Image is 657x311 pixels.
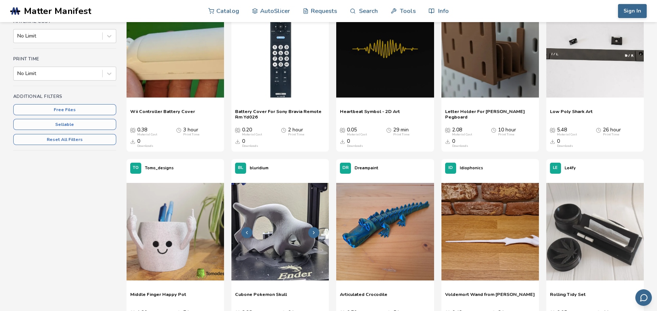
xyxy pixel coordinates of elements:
[445,109,535,120] a: Letter Holder For [PERSON_NAME] Pegboard
[557,144,573,148] div: Downloads
[145,164,174,172] p: Tomo_designs
[235,127,240,133] span: Average Cost
[250,164,269,172] p: bluridium
[242,144,258,148] div: Downloads
[13,104,116,115] button: Free Files
[183,127,199,137] div: 3 hour
[550,127,555,133] span: Average Cost
[130,127,135,133] span: Average Cost
[231,177,329,288] a: Cubone Pokemon Skull
[235,291,287,303] a: Cubone Pokemon Skull
[635,289,652,306] button: Send feedback via email
[137,133,157,137] div: Material Cost
[557,127,577,137] div: 5.48
[452,133,472,137] div: Material Cost
[347,133,367,137] div: Material Cost
[452,144,468,148] div: Downloads
[448,166,453,170] span: ID
[13,19,116,24] h4: Material Cost
[452,138,468,148] div: 0
[565,164,576,172] p: Le4fy
[386,127,391,133] span: Average Print Time
[550,109,593,120] a: Low Poly Shark Art
[557,133,577,137] div: Material Cost
[137,138,153,148] div: 0
[557,138,573,148] div: 0
[288,133,304,137] div: Print Time
[347,144,363,148] div: Downloads
[340,138,345,144] span: Downloads
[393,127,409,137] div: 29 min
[288,127,304,137] div: 2 hour
[281,127,286,133] span: Average Print Time
[242,138,258,148] div: 0
[242,133,262,137] div: Material Cost
[550,291,586,303] a: Rolling Tidy Set
[17,71,19,77] input: No Limit
[347,138,363,148] div: 0
[235,138,240,144] span: Downloads
[347,127,367,137] div: 0.05
[603,133,619,137] div: Print Time
[340,127,345,133] span: Average Cost
[553,166,558,170] span: LE
[596,127,601,133] span: Average Print Time
[238,166,243,170] span: BL
[445,127,450,133] span: Average Cost
[13,56,116,61] h4: Print Time
[460,164,483,172] p: Idiophonics
[445,138,450,144] span: Downloads
[137,127,157,137] div: 0.38
[130,109,195,120] a: Wii Controller Battery Cover
[24,6,91,16] span: Matter Manifest
[130,291,186,303] a: Middle Finger Happy Pot
[17,33,19,39] input: No Limit
[235,109,325,120] a: Battery Cover For Sony Bravia Remote Rm Yd026
[355,164,378,172] p: Dreampaint
[137,144,153,148] div: Downloads
[498,133,514,137] div: Print Time
[491,127,496,133] span: Average Print Time
[603,127,621,137] div: 26 hour
[231,183,329,280] img: Cubone Pokemon Skull
[618,4,647,18] button: Sign In
[13,119,116,130] button: Sellable
[452,127,472,137] div: 2.08
[133,166,139,170] span: TO
[550,138,555,144] span: Downloads
[13,134,116,145] button: Reset All Filters
[242,127,262,137] div: 0.20
[13,94,116,99] h4: Additional Filters
[340,109,400,120] a: Heartbeat Symbol - 2D Art
[183,133,199,137] div: Print Time
[130,138,135,144] span: Downloads
[498,127,516,137] div: 10 hour
[340,291,387,303] a: Articulated Crocodile
[393,133,409,137] div: Print Time
[445,291,535,303] a: Voldemort Wand from [PERSON_NAME]
[176,127,181,133] span: Average Print Time
[342,166,349,170] span: DR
